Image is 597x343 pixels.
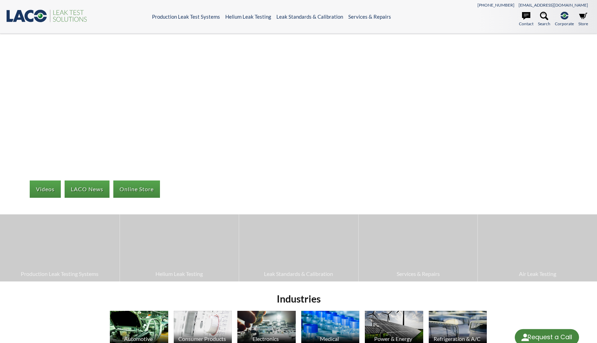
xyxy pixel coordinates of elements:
[481,269,594,278] span: Air Leak Testing
[123,269,236,278] span: Helium Leak Testing
[243,269,355,278] span: Leak Standards & Calibration
[65,180,110,198] a: LACO News
[555,20,574,27] span: Corporate
[538,12,550,27] a: Search
[520,332,531,343] img: round button
[239,214,358,281] a: Leak Standards & Calibration
[348,13,391,20] a: Services & Repairs
[519,12,533,27] a: Contact
[152,13,220,20] a: Production Leak Test Systems
[113,180,160,198] a: Online Store
[477,2,514,8] a: [PHONE_NUMBER]
[578,12,588,27] a: Store
[120,214,239,281] a: Helium Leak Testing
[173,335,231,342] div: Consumer Products
[362,269,474,278] span: Services & Repairs
[225,13,271,20] a: Helium Leak Testing
[519,2,588,8] a: [EMAIL_ADDRESS][DOMAIN_NAME]
[300,335,359,342] div: Medical
[3,269,116,278] span: Production Leak Testing Systems
[428,335,486,342] div: Refrigeration & A/C
[109,335,168,342] div: Automotive
[107,293,490,305] h2: Industries
[359,214,478,281] a: Services & Repairs
[364,335,423,342] div: Power & Energy
[30,180,61,198] a: Videos
[478,214,597,281] a: Air Leak Testing
[276,13,343,20] a: Leak Standards & Calibration
[236,335,295,342] div: Electronics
